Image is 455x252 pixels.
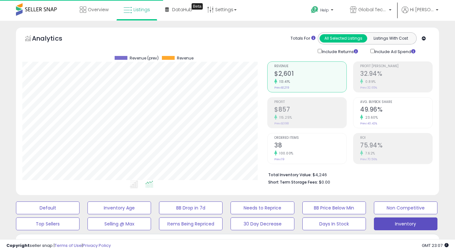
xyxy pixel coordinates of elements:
[16,217,80,230] button: Top Sellers
[268,179,318,185] b: Short Term Storage Fees:
[177,56,193,60] span: Revenue
[363,115,378,120] small: 23.60%
[6,242,30,248] strong: Copyright
[133,6,150,13] span: Listings
[159,217,223,230] button: Items Being Repriced
[87,217,151,230] button: Selling @ Max
[274,106,346,114] h2: $857
[274,70,346,79] h2: $2,601
[374,217,437,230] button: Inventory
[360,100,432,104] span: Avg. Buybox Share
[363,151,375,156] small: 7.62%
[274,136,346,140] span: Ordered Items
[306,1,340,21] a: Help
[274,122,289,125] small: Prev: $398
[6,243,111,249] div: seller snap | |
[83,242,111,248] a: Privacy Policy
[410,6,434,13] span: Hi [PERSON_NAME]
[291,35,315,42] div: Totals For
[274,65,346,68] span: Revenue
[192,3,203,10] div: Tooltip anchor
[274,142,346,150] h2: 38
[320,7,329,13] span: Help
[422,242,449,248] span: 2025-10-13 23:07 GMT
[313,48,366,55] div: Include Returns
[360,106,432,114] h2: 49.96%
[360,70,432,79] h2: 32.94%
[172,6,192,13] span: DataHub
[360,122,377,125] small: Prev: 40.42%
[358,6,387,13] span: Global Teck Worldwide [GEOGRAPHIC_DATA]
[374,201,437,214] button: Non Competitive
[274,86,289,90] small: Prev: $1,219
[88,6,109,13] span: Overview
[231,201,294,214] button: Needs to Reprice
[363,79,376,84] small: 0.89%
[302,201,366,214] button: BB Price Below Min
[367,34,414,43] button: Listings With Cost
[360,142,432,150] h2: 75.94%
[274,157,284,161] small: Prev: 19
[130,56,159,60] span: Revenue (prev)
[231,217,294,230] button: 30 Day Decrease
[319,179,330,185] span: $0.00
[402,6,438,21] a: Hi [PERSON_NAME]
[366,48,426,55] div: Include Ad Spend
[360,86,377,90] small: Prev: 32.65%
[32,34,75,44] h5: Analytics
[55,242,82,248] a: Terms of Use
[277,79,290,84] small: 113.41%
[302,217,366,230] button: Days In Stock
[159,201,223,214] button: BB Drop in 7d
[311,6,319,14] i: Get Help
[87,201,151,214] button: Inventory Age
[360,136,432,140] span: ROI
[360,65,432,68] span: Profit [PERSON_NAME]
[360,157,377,161] small: Prev: 70.56%
[268,170,428,178] li: $4,246
[277,115,292,120] small: 115.25%
[277,151,293,156] small: 100.00%
[16,201,80,214] button: Default
[268,172,312,177] b: Total Inventory Value:
[274,100,346,104] span: Profit
[320,34,367,43] button: All Selected Listings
